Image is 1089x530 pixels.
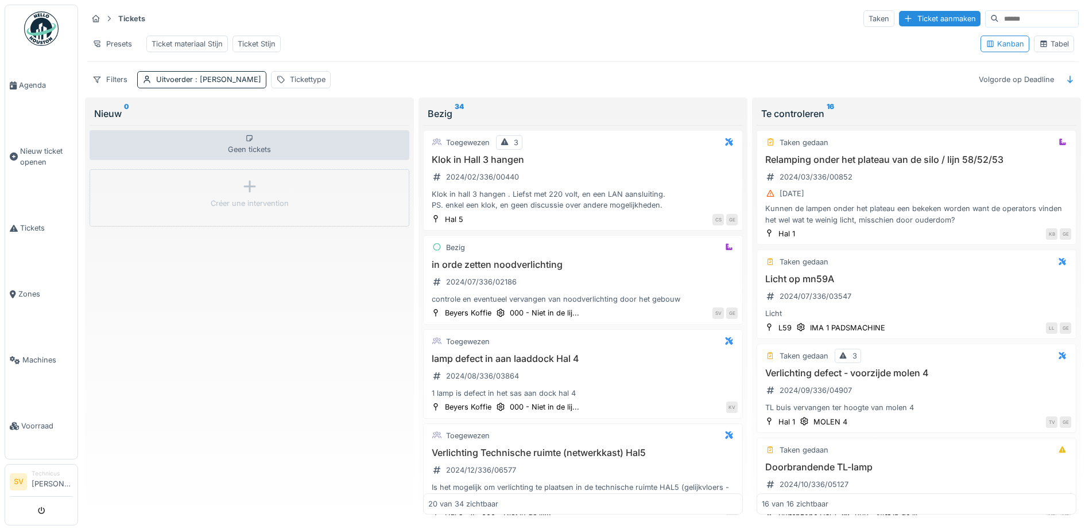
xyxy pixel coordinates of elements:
span: : [PERSON_NAME] [193,75,261,84]
li: SV [10,473,27,490]
div: GE [1060,322,1071,334]
div: Klok in hall 3 hangen . Liefst met 220 volt, en een LAN aansluiting. PS. enkel een klok, en geen ... [428,189,738,211]
a: Agenda [5,52,77,118]
div: TV [1046,416,1057,428]
div: [DATE] [780,188,804,199]
div: Taken [863,10,894,27]
div: Presets [87,36,137,52]
h3: lamp defect in aan laaddock Hal 4 [428,353,738,364]
div: Toegewezen [446,137,490,148]
li: [PERSON_NAME] [32,469,73,494]
div: Bezig [428,107,738,120]
div: Toegewezen [446,430,490,441]
div: Ticket materiaal Stijn [152,38,223,49]
div: Te controleren [761,107,1072,120]
div: IMA 1 PADSMACHINE [810,322,885,333]
h3: in orde zetten noodverlichting [428,259,738,270]
div: 2024/02/336/00440 [446,172,519,182]
h3: Doorbrandende TL-lamp [762,462,1071,473]
div: Toegewezen [446,336,490,347]
h3: Verlichting defect - voorzijde molen 4 [762,368,1071,379]
span: Machines [22,354,73,365]
strong: Tickets [114,13,150,24]
h3: Relamping onder het plateau van de silo / lijn 58/52/53 [762,154,1071,165]
a: Tickets [5,195,77,261]
div: 000 - Niet in de lij... [510,402,579,412]
div: GE [726,214,738,225]
h3: Licht op mn59A [762,274,1071,285]
div: 2024/09/336/04907 [780,385,852,396]
h3: Verlichting Technische ruimte (netwerkkast) Hal5 [428,447,738,458]
span: Tickets [20,223,73,233]
span: Voorraad [21,420,73,431]
div: 2024/07/336/03547 [780,291,851,302]
div: Ticket Stijn [238,38,276,49]
div: KB [1046,228,1057,240]
div: Hal 1 [778,228,795,239]
div: LL [1046,322,1057,334]
div: 3 [514,137,518,148]
div: Licht [762,308,1071,319]
sup: 0 [124,107,129,120]
a: Machines [5,327,77,393]
div: CS [712,214,724,225]
div: 1 lamp is defect in het sas aan dock hal 4 [428,388,738,399]
div: Taken gedaan [780,445,828,455]
div: 2024/10/336/05127 [780,479,848,490]
div: Créer une intervention [211,198,289,209]
div: GE [726,307,738,319]
div: 3 [852,350,857,361]
div: 16 van 16 zichtbaar [762,498,828,509]
div: Bezig [446,242,465,253]
div: Beyers Koffie [445,307,491,318]
div: Kunnen de lampen onder het plateau een bekeken worden want de operators vinden het wel wat te wei... [762,203,1071,225]
sup: 34 [455,107,464,120]
div: Tabel [1039,38,1069,49]
div: Beyers Koffie [445,402,491,412]
span: Agenda [19,80,73,91]
span: Nieuw ticket openen [20,146,73,167]
sup: 16 [827,107,834,120]
div: Is het mogelijk om verlichting te plaatsen in de technische ruimte HAL5 (gelijkvloers - waar de n... [428,482,738,504]
div: MOLEN 4 [813,416,847,427]
div: controle en eventueel vervangen van noodverlichting door het gebouw [428,294,738,305]
div: 2024/12/336/06577 [446,465,516,476]
div: 20 van 34 zichtbaar [428,498,498,509]
a: Nieuw ticket openen [5,118,77,195]
div: Taken gedaan [780,256,828,267]
div: Taken gedaan [780,137,828,148]
div: 000 - Niet in de lij... [510,307,579,318]
span: Zones [18,289,73,299]
div: GE [1060,228,1071,240]
div: GE [1060,416,1071,428]
div: Volgorde op Deadline [974,71,1059,88]
img: Badge_color-CXgf-gQk.svg [24,11,59,46]
div: SV [712,307,724,319]
a: Zones [5,261,77,327]
div: Hal 1 [778,416,795,427]
div: Kanban [986,38,1024,49]
div: L59 [778,322,792,333]
div: Taken gedaan [780,350,828,361]
div: Ticket aanmaken [899,11,981,26]
div: 2024/08/336/03864 [446,371,519,381]
div: 2024/07/336/02186 [446,276,517,287]
div: Hal 5 [445,214,463,225]
a: SV Technicus[PERSON_NAME] [10,469,73,497]
div: Filters [87,71,133,88]
div: Tickettype [290,74,325,85]
h3: Klok in Hall 3 hangen [428,154,738,165]
div: KV [726,402,738,413]
div: Technicus [32,469,73,478]
div: TL buis vervangen ter hoogte van molen 4 [762,402,1071,413]
div: Geen tickets [90,130,409,160]
a: Voorraad [5,393,77,459]
div: Uitvoerder [156,74,261,85]
div: 2024/03/336/00852 [780,172,852,182]
div: Nieuw [94,107,405,120]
